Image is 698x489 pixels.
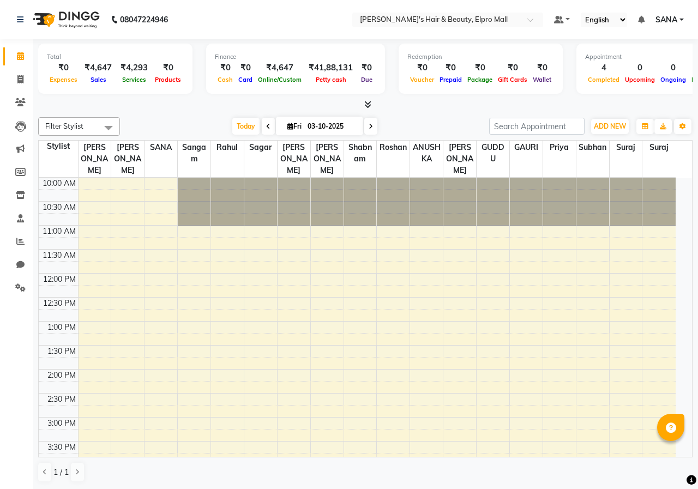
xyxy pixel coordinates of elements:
div: 1:30 PM [45,346,78,357]
span: Card [236,76,255,83]
div: 3:30 PM [45,442,78,453]
div: ₹0 [47,62,80,74]
div: 10:30 AM [40,202,78,213]
img: logo [28,4,103,35]
div: 12:00 PM [41,274,78,285]
span: [PERSON_NAME] [443,141,476,177]
span: Products [152,76,184,83]
div: ₹0 [236,62,255,74]
span: Today [232,118,260,135]
div: 4 [585,62,622,74]
span: Package [465,76,495,83]
input: 2025-10-03 [304,118,359,135]
div: 12:30 PM [41,298,78,309]
span: Sales [88,76,109,83]
div: 11:30 AM [40,250,78,261]
span: ANUSHKA [410,141,443,166]
b: 08047224946 [120,4,168,35]
span: ADD NEW [594,122,626,130]
span: Expenses [47,76,80,83]
span: Online/Custom [255,76,304,83]
div: 0 [622,62,658,74]
div: Total [47,52,184,62]
div: ₹4,647 [80,62,116,74]
span: Sagar [244,141,277,154]
span: [PERSON_NAME] [278,141,310,177]
input: Search Appointment [489,118,585,135]
div: ₹0 [437,62,465,74]
span: Roshan [377,141,410,154]
span: priya [543,141,576,154]
span: Prepaid [437,76,465,83]
span: [PERSON_NAME] [79,141,111,177]
span: Upcoming [622,76,658,83]
span: Petty cash [313,76,349,83]
span: GAURI [510,141,543,154]
span: Voucher [407,76,437,83]
span: Due [358,76,375,83]
div: Stylist [39,141,78,152]
div: ₹0 [357,62,376,74]
div: 0 [658,62,689,74]
span: subhan [576,141,609,154]
div: 3:00 PM [45,418,78,429]
span: Services [119,76,149,83]
span: Filter Stylist [45,122,83,130]
span: SANA [145,141,177,154]
div: ₹4,647 [255,62,304,74]
div: ₹0 [495,62,530,74]
span: shabnam [344,141,377,166]
span: [PERSON_NAME] [111,141,144,177]
span: GUDDU [477,141,509,166]
div: ₹4,293 [116,62,152,74]
div: ₹0 [530,62,554,74]
span: Completed [585,76,622,83]
span: SANA [655,14,677,26]
span: Sangam [178,141,210,166]
span: Wallet [530,76,554,83]
span: Gift Cards [495,76,530,83]
span: [PERSON_NAME] [311,141,344,177]
button: ADD NEW [591,119,629,134]
span: suraj [610,141,642,154]
div: Redemption [407,52,554,62]
div: ₹0 [465,62,495,74]
div: ₹41,88,131 [304,62,357,74]
div: ₹0 [152,62,184,74]
div: 2:00 PM [45,370,78,381]
span: Rahul [211,141,244,154]
span: Cash [215,76,236,83]
span: Fri [285,122,304,130]
div: 11:00 AM [40,226,78,237]
div: 10:00 AM [40,178,78,189]
span: Ongoing [658,76,689,83]
div: ₹0 [407,62,437,74]
div: Finance [215,52,376,62]
span: 1 / 1 [53,467,69,478]
div: 2:30 PM [45,394,78,405]
div: 1:00 PM [45,322,78,333]
span: suraj [642,141,676,154]
div: ₹0 [215,62,236,74]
